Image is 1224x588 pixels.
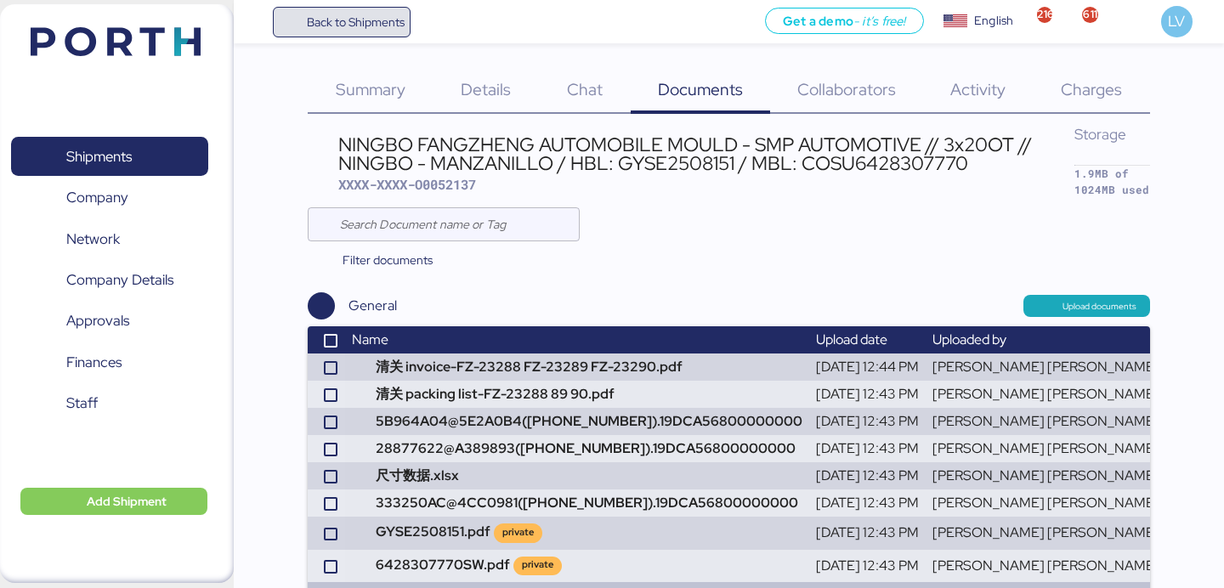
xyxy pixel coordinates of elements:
td: 清关 packing list-FZ-23288 89 90.pdf [345,381,809,408]
td: [PERSON_NAME] [PERSON_NAME] [926,435,1166,462]
span: Collaborators [797,78,896,100]
td: [PERSON_NAME] [PERSON_NAME] [926,462,1166,489]
span: Activity [950,78,1006,100]
a: Back to Shipments [273,7,411,37]
span: Upload date [816,331,887,348]
div: 1.9MB of 1024MB used [1074,166,1150,198]
td: 清关 invoice-FZ-23288 FZ-23289 FZ-23290.pdf [345,353,809,381]
td: [PERSON_NAME] [PERSON_NAME] [926,408,1166,435]
button: Add Shipment [20,488,207,515]
td: 5B964A04@5E2A0B4([PHONE_NUMBER]).19DCA56800000000 [345,408,809,435]
span: Company Details [66,268,173,292]
span: Name [352,331,388,348]
td: 333250AC@4CC0981([PHONE_NUMBER]).19DCA56800000000 [345,489,809,517]
span: Staff [66,391,98,416]
span: Chat [567,78,603,100]
td: GYSE2508151.pdf [345,517,809,549]
button: Menu [244,8,273,37]
input: Search Document name or Tag [340,207,570,241]
a: Company [11,178,208,218]
div: English [974,12,1013,30]
span: Finances [66,350,122,375]
td: [DATE] 12:43 PM [809,462,926,489]
td: [DATE] 12:43 PM [809,550,926,582]
span: LV [1168,10,1185,32]
span: Upload documents [1062,299,1136,314]
div: NINGBO FANGZHENG AUTOMOBILE MOULD - SMP AUTOMOTIVE // 3x20OT // NINGBO - MANZANILLO / HBL: GYSE25... [338,135,1074,173]
span: Add Shipment [87,491,167,512]
td: [PERSON_NAME] [PERSON_NAME] [926,489,1166,517]
td: [DATE] 12:43 PM [809,489,926,517]
span: Storage [1074,124,1126,144]
td: [PERSON_NAME] [PERSON_NAME] [926,353,1166,381]
td: [DATE] 12:44 PM [809,353,926,381]
a: Approvals [11,302,208,341]
a: Company Details [11,261,208,300]
td: [DATE] 12:43 PM [809,408,926,435]
button: Filter documents [308,245,446,275]
span: Filter documents [343,250,433,270]
td: [DATE] 12:43 PM [809,381,926,408]
a: Staff [11,384,208,423]
span: Documents [658,78,743,100]
span: Network [66,227,120,252]
span: XXXX-XXXX-O0052137 [338,176,476,193]
a: Shipments [11,137,208,176]
a: Finances [11,343,208,382]
span: Shipments [66,144,132,169]
a: Network [11,219,208,258]
td: [DATE] 12:43 PM [809,517,926,549]
td: 尺寸数据.xlsx [345,462,809,489]
span: Charges [1061,78,1122,100]
span: Back to Shipments [307,12,405,32]
td: [PERSON_NAME] [PERSON_NAME] [926,550,1166,582]
td: [PERSON_NAME] [PERSON_NAME] [926,381,1166,408]
span: Details [461,78,511,100]
button: Upload documents [1023,295,1150,317]
span: Uploaded by [932,331,1006,348]
div: private [502,525,534,540]
span: Company [66,185,128,210]
td: [PERSON_NAME] [PERSON_NAME] [926,517,1166,549]
td: 6428307770SW.pdf [345,550,809,582]
div: private [522,557,553,572]
td: 28877622@A389893([PHONE_NUMBER]).19DCA56800000000 [345,435,809,462]
span: Approvals [66,308,129,333]
div: General [348,296,397,316]
td: [DATE] 12:43 PM [809,435,926,462]
span: Summary [336,78,405,100]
